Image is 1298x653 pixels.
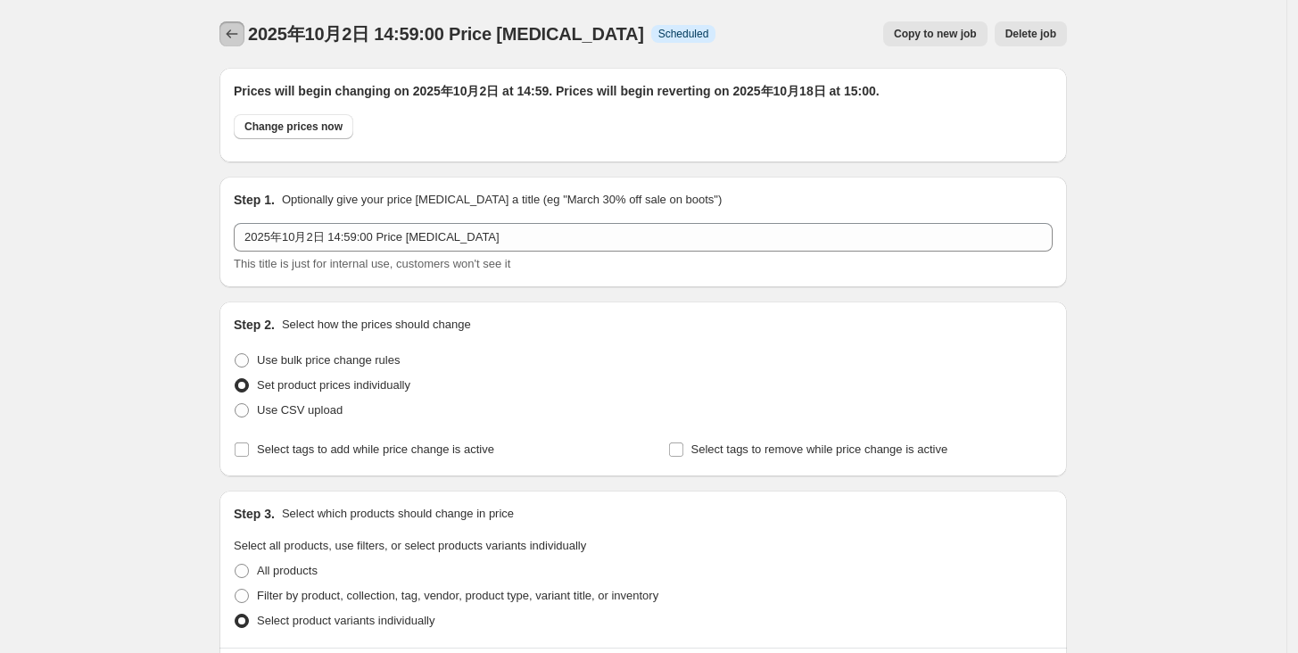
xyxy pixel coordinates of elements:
[219,21,244,46] button: Price change jobs
[234,505,275,523] h2: Step 3.
[257,442,494,456] span: Select tags to add while price change is active
[248,24,644,44] span: 2025年10月2日 14:59:00 Price [MEDICAL_DATA]
[995,21,1067,46] button: Delete job
[894,27,977,41] span: Copy to new job
[234,316,275,334] h2: Step 2.
[282,316,471,334] p: Select how the prices should change
[282,191,722,209] p: Optionally give your price [MEDICAL_DATA] a title (eg "March 30% off sale on boots")
[691,442,948,456] span: Select tags to remove while price change is active
[257,614,434,627] span: Select product variants individually
[257,378,410,392] span: Set product prices individually
[257,589,658,602] span: Filter by product, collection, tag, vendor, product type, variant title, or inventory
[234,82,1053,100] h2: Prices will begin changing on 2025年10月2日 at 14:59. Prices will begin reverting on 2025年10月18日 at ...
[282,505,514,523] p: Select which products should change in price
[234,539,586,552] span: Select all products, use filters, or select products variants individually
[244,120,343,134] span: Change prices now
[234,191,275,209] h2: Step 1.
[257,403,343,417] span: Use CSV upload
[658,27,709,41] span: Scheduled
[883,21,988,46] button: Copy to new job
[234,114,353,139] button: Change prices now
[257,353,400,367] span: Use bulk price change rules
[234,257,510,270] span: This title is just for internal use, customers won't see it
[257,564,318,577] span: All products
[234,223,1053,252] input: 30% off holiday sale
[1005,27,1056,41] span: Delete job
